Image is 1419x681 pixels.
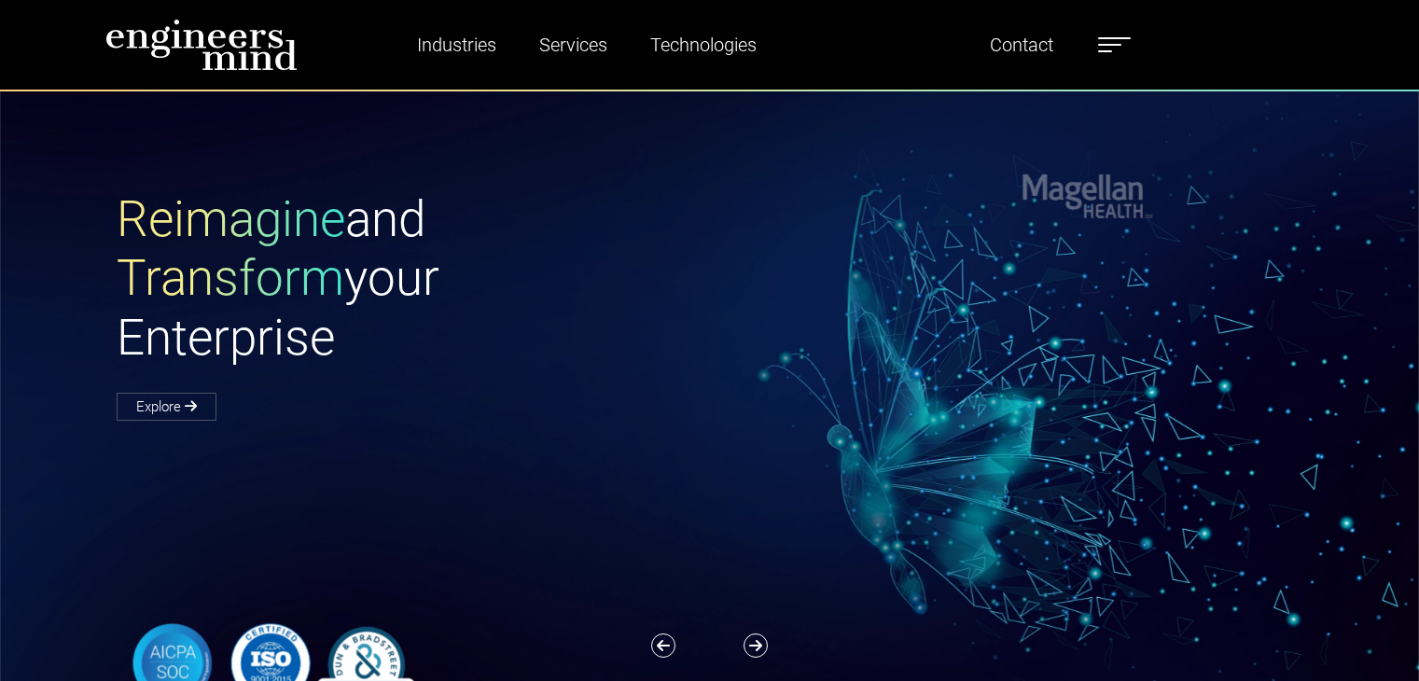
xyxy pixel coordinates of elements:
a: Technologies [643,23,764,66]
a: Explore [117,393,216,421]
span: Reimagine [117,190,345,248]
h1: and your Enterprise [117,190,710,368]
a: Contact [982,23,1061,66]
span: Transform [117,249,344,307]
a: Industries [410,23,504,66]
a: Services [532,23,615,66]
img: logo [105,19,298,71]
